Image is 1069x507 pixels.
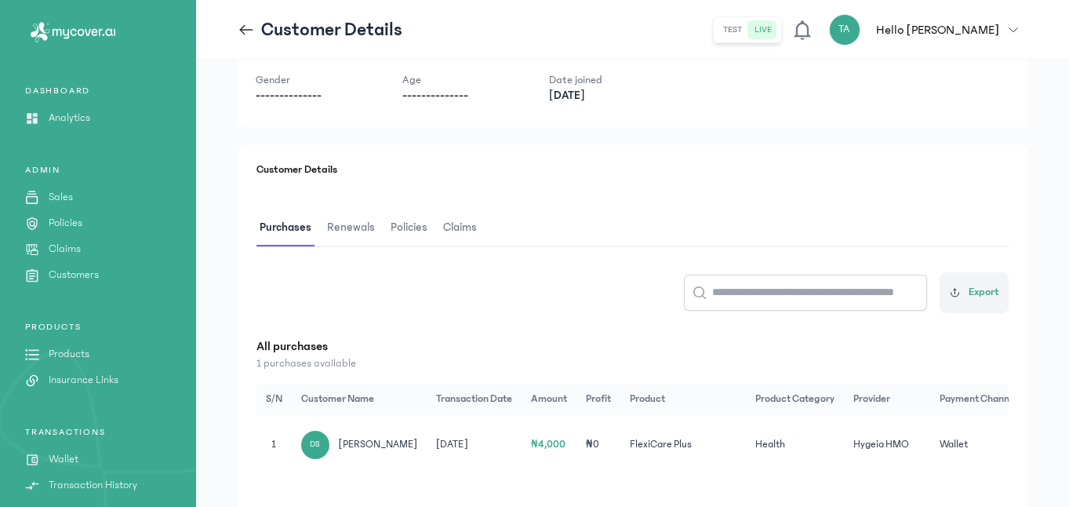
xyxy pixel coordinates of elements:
[49,477,137,494] p: Transaction History
[271,439,276,450] span: 1
[256,384,292,415] th: S/N
[717,20,748,39] button: test
[387,210,431,246] span: Policies
[940,272,1009,313] button: Export
[940,439,968,450] span: wallet
[829,14,860,46] div: TA
[748,20,778,39] button: live
[49,215,82,232] p: Policies
[387,210,440,246] button: Policies
[49,241,81,257] p: Claims
[620,415,746,475] td: FlexiCare Plus
[256,337,1009,356] p: All purchases
[256,210,324,246] button: Purchases
[969,284,999,301] span: Export
[324,210,387,246] button: Renewals
[49,189,73,206] p: Sales
[576,384,620,415] th: Profit
[746,384,844,415] th: Product Category
[292,384,427,415] th: Customer Name
[844,415,930,475] td: Hygeia HMO
[339,436,418,452] span: [PERSON_NAME]
[427,384,522,415] th: Transaction Date
[49,372,118,388] p: Insurance Links
[844,384,930,415] th: Provider
[930,384,1027,415] th: Payment Channel
[576,415,620,475] td: ₦0
[549,72,671,88] p: Date joined
[256,72,377,88] p: Gender
[324,210,378,246] span: Renewals
[427,415,522,475] td: [DATE]
[256,356,1009,371] p: 1 purchases available
[402,72,524,88] p: Age
[440,210,489,246] button: Claims
[522,384,576,415] th: Amount
[402,88,524,104] p: --------------
[301,431,329,459] div: DS
[440,210,480,246] span: Claims
[549,88,671,104] p: [DATE]
[49,451,78,468] p: Wallet
[261,17,402,42] p: Customer Details
[531,439,565,450] span: ₦4,000
[49,267,99,283] p: Customers
[746,415,844,475] td: Health
[49,346,89,363] p: Products
[256,88,377,104] p: --------------
[49,110,90,126] p: Analytics
[876,20,999,39] p: Hello [PERSON_NAME]
[256,210,315,246] span: Purchases
[620,384,746,415] th: Product
[256,162,1009,178] h1: Customer Details
[829,14,1027,46] button: TAHello [PERSON_NAME]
